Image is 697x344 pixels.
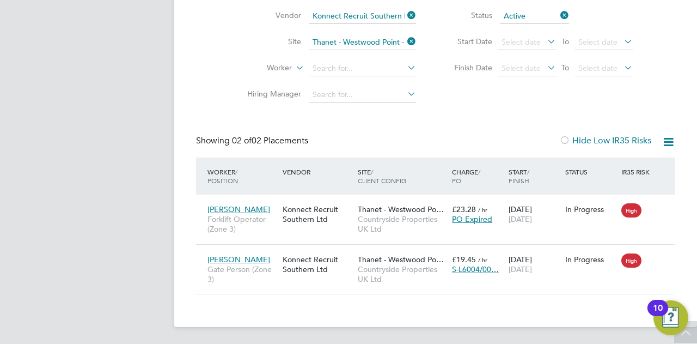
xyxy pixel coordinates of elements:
[229,63,292,74] label: Worker
[232,135,308,146] span: 02 Placements
[452,167,480,185] span: / PO
[449,162,506,190] div: Charge
[239,37,301,46] label: Site
[232,135,252,146] span: 02 of
[196,135,310,147] div: Showing
[443,37,492,46] label: Start Date
[205,249,675,258] a: [PERSON_NAME]Gate Person (Zone 3)Konnect Recruit Southern LtdThanet - Westwood Po…Countryside Pro...
[452,264,499,274] span: S-L6004/00…
[309,35,416,50] input: Search for...
[309,87,416,102] input: Search for...
[653,308,663,322] div: 10
[653,300,688,335] button: Open Resource Center, 10 new notifications
[239,10,301,20] label: Vendor
[619,162,656,182] div: IR35 Risk
[207,255,270,264] span: [PERSON_NAME]
[358,264,447,284] span: Countryside Properties UK Ltd
[207,204,270,214] span: [PERSON_NAME]
[565,255,616,264] div: In Progress
[509,214,532,224] span: [DATE]
[621,203,641,218] span: High
[207,214,277,234] span: Forklift Operator (Zone 3)
[509,264,532,274] span: [DATE]
[578,37,617,47] span: Select date
[452,255,476,264] span: £19.45
[509,167,529,185] span: / Finish
[358,204,444,214] span: Thanet - Westwood Po…
[443,10,492,20] label: Status
[506,199,563,230] div: [DATE]
[358,214,447,234] span: Countryside Properties UK Ltd
[280,249,355,280] div: Konnect Recruit Southern Ltd
[502,63,541,73] span: Select date
[239,89,301,99] label: Hiring Manager
[280,162,355,182] div: Vendor
[207,167,238,185] span: / Position
[207,264,277,284] span: Gate Person (Zone 3)
[565,204,616,214] div: In Progress
[355,162,449,190] div: Site
[309,9,416,24] input: Search for...
[578,63,617,73] span: Select date
[358,255,444,264] span: Thanet - Westwood Po…
[205,162,280,190] div: Worker
[358,167,406,185] span: / Client Config
[452,204,476,214] span: £23.28
[559,135,651,146] label: Hide Low IR35 Risks
[443,63,492,73] label: Finish Date
[502,37,541,47] span: Select date
[478,256,487,264] span: / hr
[558,34,572,49] span: To
[621,254,641,268] span: High
[563,162,619,182] div: Status
[205,198,675,208] a: [PERSON_NAME]Forklift Operator (Zone 3)Konnect Recruit Southern LtdThanet - Westwood Po…Countrysi...
[506,162,563,190] div: Start
[280,199,355,230] div: Konnect Recruit Southern Ltd
[500,9,569,24] input: Select one
[309,61,416,76] input: Search for...
[452,214,492,224] span: PO Expired
[478,206,487,214] span: / hr
[506,249,563,280] div: [DATE]
[558,61,572,75] span: To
